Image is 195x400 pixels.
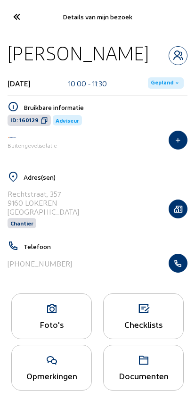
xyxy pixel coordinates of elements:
[8,259,72,268] div: [PHONE_NUMBER]
[24,173,187,181] h5: Adres(sen)
[8,41,149,65] div: [PERSON_NAME]
[12,371,91,381] div: Opmerkingen
[8,198,79,207] div: 9160 LOKEREN
[151,79,173,87] span: Gepland
[24,103,187,111] h5: Bruikbare informatie
[56,117,79,124] span: Adviseur
[12,319,91,329] div: Foto's
[8,142,57,149] span: Buitengevelisolatie
[68,79,107,88] div: 10:00 - 11:30
[32,13,162,21] div: Details van mijn bezoek
[8,79,31,88] div: [DATE]
[8,207,79,216] div: [GEOGRAPHIC_DATA]
[104,319,183,329] div: Checklists
[10,220,33,226] span: Chantier
[24,242,187,250] h5: Telefoon
[8,189,79,198] div: Rechtstraat, 357
[104,371,183,381] div: Documenten
[10,117,39,124] span: ID: 160129
[8,136,17,139] img: Iso Protect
